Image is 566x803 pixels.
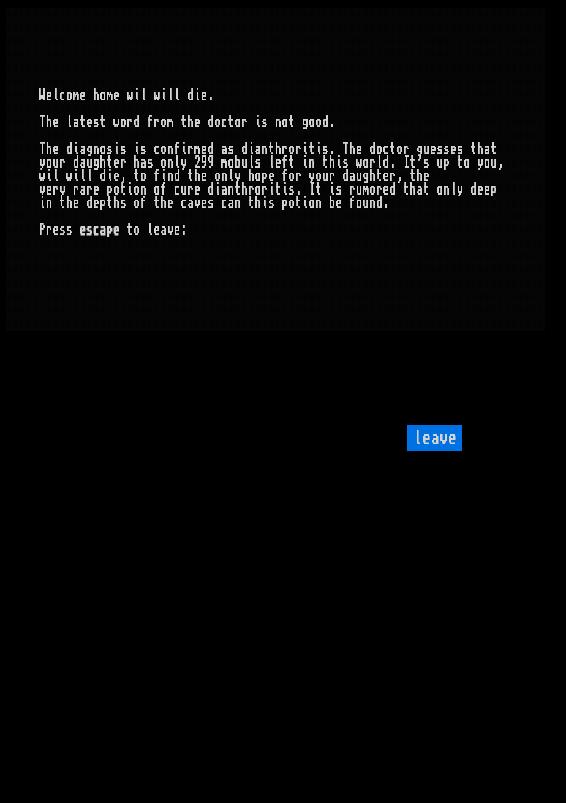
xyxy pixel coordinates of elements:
[450,183,457,196] div: l
[356,183,363,196] div: u
[59,183,66,196] div: y
[208,89,214,102] div: .
[289,170,295,183] div: o
[268,170,275,183] div: e
[140,89,147,102] div: l
[241,143,248,156] div: d
[160,89,167,102] div: i
[107,183,113,196] div: p
[208,116,214,129] div: d
[275,116,282,129] div: n
[160,183,167,196] div: f
[134,156,140,170] div: h
[100,143,107,156] div: o
[46,183,53,196] div: e
[484,183,491,196] div: e
[39,183,46,196] div: v
[174,156,181,170] div: l
[437,156,443,170] div: u
[86,170,93,183] div: l
[484,156,491,170] div: o
[147,116,154,129] div: f
[107,196,113,210] div: t
[134,170,140,183] div: t
[120,170,127,183] div: ,
[275,156,282,170] div: e
[73,116,80,129] div: a
[315,116,322,129] div: o
[73,89,80,102] div: m
[100,196,107,210] div: p
[262,183,268,196] div: r
[134,116,140,129] div: d
[208,156,214,170] div: 9
[46,143,53,156] div: h
[46,89,53,102] div: e
[383,156,390,170] div: d
[59,196,66,210] div: t
[268,183,275,196] div: i
[329,116,336,129] div: .
[248,156,255,170] div: l
[208,183,214,196] div: d
[268,156,275,170] div: l
[309,116,315,129] div: o
[194,156,201,170] div: 2
[295,143,302,156] div: r
[93,89,100,102] div: h
[369,156,376,170] div: r
[80,89,86,102] div: e
[417,156,423,170] div: '
[410,183,417,196] div: h
[140,156,147,170] div: a
[221,170,228,183] div: n
[349,143,356,156] div: h
[113,183,120,196] div: o
[349,183,356,196] div: r
[315,183,322,196] div: t
[322,170,329,183] div: u
[39,89,46,102] div: W
[369,143,376,156] div: d
[201,156,208,170] div: 9
[396,143,403,156] div: o
[147,156,154,170] div: s
[228,116,235,129] div: t
[167,89,174,102] div: l
[120,196,127,210] div: s
[443,156,450,170] div: p
[423,183,430,196] div: t
[120,183,127,196] div: t
[255,170,262,183] div: o
[390,143,396,156] div: t
[322,143,329,156] div: s
[187,183,194,196] div: r
[134,89,140,102] div: i
[53,116,59,129] div: e
[383,183,390,196] div: e
[167,156,174,170] div: n
[66,196,73,210] div: h
[235,170,241,183] div: y
[383,170,390,183] div: e
[214,183,221,196] div: i
[262,143,268,156] div: n
[302,116,309,129] div: g
[336,183,342,196] div: s
[187,196,194,210] div: a
[491,156,497,170] div: u
[241,156,248,170] div: u
[309,156,315,170] div: n
[194,116,201,129] div: e
[66,170,73,183] div: w
[73,196,80,210] div: e
[86,116,93,129] div: e
[201,170,208,183] div: e
[235,156,241,170] div: b
[46,196,53,210] div: n
[39,143,46,156] div: T
[181,183,187,196] div: u
[73,170,80,183] div: i
[342,170,349,183] div: d
[417,170,423,183] div: h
